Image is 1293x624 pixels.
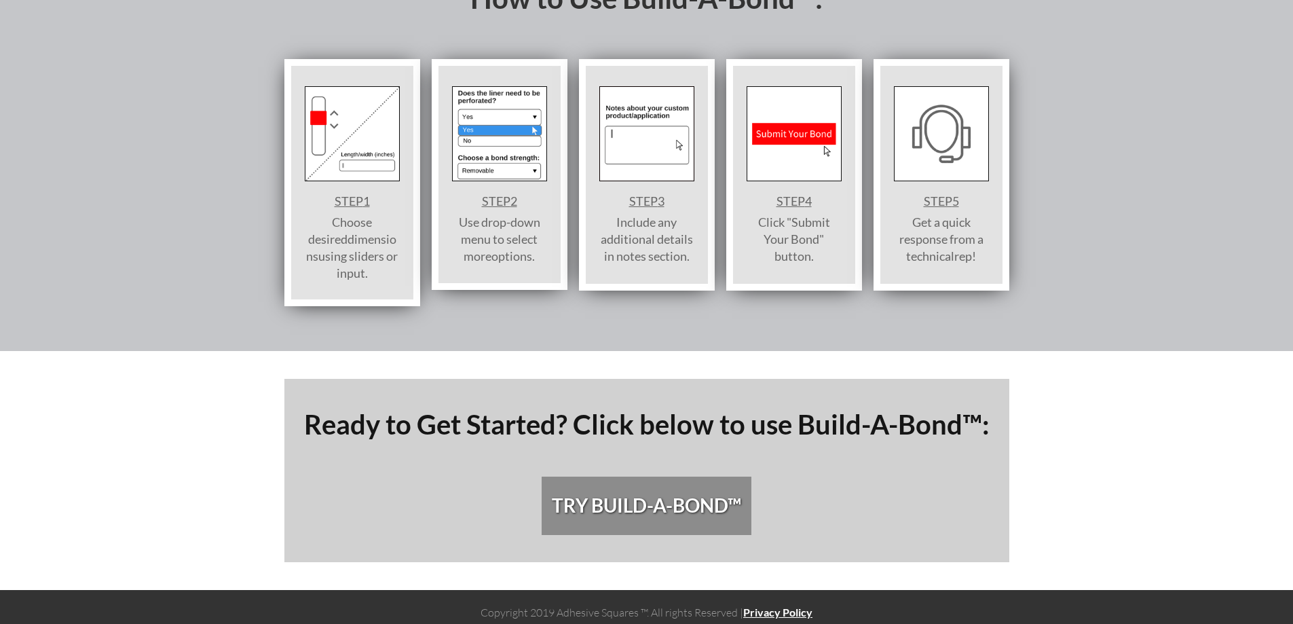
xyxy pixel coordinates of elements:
span: STEP [629,194,658,208]
img: BAB step 1 [305,86,400,181]
img: BAB 4 [747,86,842,181]
span: 2 [510,194,517,208]
a: Privacy Policy [743,606,812,619]
span: STEP [776,194,805,208]
font: Ready to Get Started? Click below to use Build-A-Bond™: [304,408,990,441]
span: options [491,249,532,263]
span: Choose desired [308,215,373,246]
span: STEP [335,194,363,208]
span: TRY BUILD-A-BOND™ [552,494,741,517]
img: drop down [452,86,547,181]
img: BAB 5 [894,86,989,181]
span: dimensions [306,232,396,263]
span: 1 [363,194,370,208]
span: Click "Submit Your Bond" button. [758,215,830,263]
span: 3 [658,194,664,208]
span: Get a quick response from a technical [899,215,983,263]
span: Use drop-down menu to select more [459,215,540,263]
span: 5 [952,194,959,208]
span: rep! [954,249,976,263]
p: Copyright 2019 Adhesive Squares ™. All rights Reserved | [284,604,1009,621]
span: Include any additional details in notes section. [601,215,693,263]
span: . [532,249,535,263]
span: STEP [924,194,952,208]
span: using sliders or input. [318,249,398,280]
span: STEP [482,194,510,208]
a: TRY BUILD-A-BOND™ [542,477,751,535]
span: 4 [805,194,812,208]
img: BAB 3 [599,86,694,181]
